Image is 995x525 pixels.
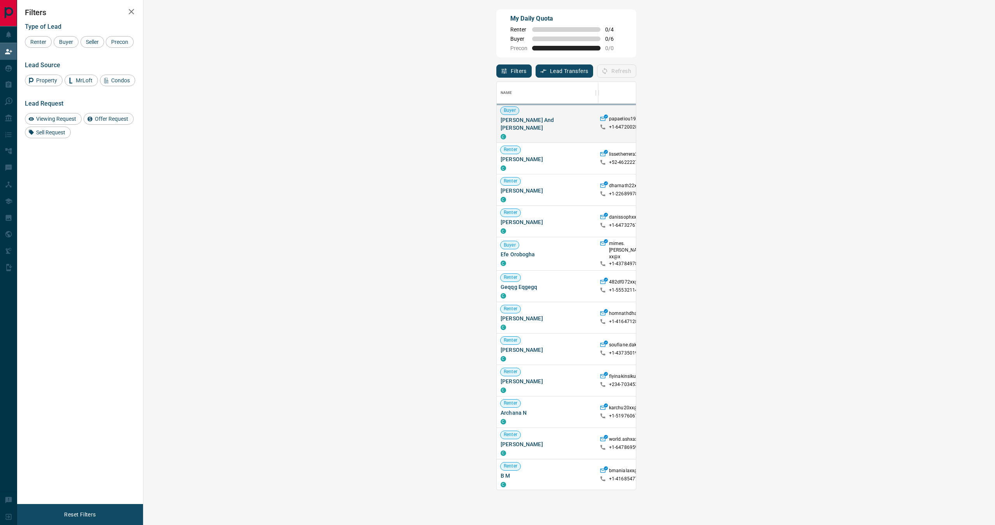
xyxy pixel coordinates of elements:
[609,191,643,197] p: +1- 22689978xx
[501,116,592,132] span: [PERSON_NAME] And [PERSON_NAME]
[605,45,622,51] span: 0 / 0
[501,482,506,487] div: condos.ca
[605,36,622,42] span: 0 / 6
[501,440,592,448] span: [PERSON_NAME]
[609,116,648,124] p: papaeliou19xx@x
[609,373,648,381] p: fiyinakinsikuxx@x
[609,151,649,159] p: lissetherrera2xx@x
[501,325,506,330] div: condos.ca
[609,287,643,294] p: +1- 55532114xx
[501,146,520,153] span: Renter
[108,39,131,45] span: Precon
[501,242,519,249] span: Buyer
[25,100,63,107] span: Lead Request
[501,250,592,258] span: Efe Orobogha
[100,75,135,86] div: Condos
[609,444,643,451] p: +1- 64786959xx
[80,36,104,48] div: Seller
[510,26,527,33] span: Renter
[56,39,76,45] span: Buyer
[609,240,654,260] p: mimes.[PERSON_NAME]-xx@x
[609,413,643,419] p: +1- 51976067xx
[73,77,95,83] span: MrLoft
[609,436,647,444] p: world.ashxaxx@x
[496,64,532,78] button: Filters
[501,388,506,393] div: condos.ca
[92,116,131,122] span: Offer Request
[609,342,651,350] p: soufiane.dakirxx@x
[33,116,79,122] span: Viewing Request
[501,293,506,299] div: condos.ca
[609,468,641,476] p: bmanialaxx@x
[510,14,622,23] p: My Daily Quota
[54,36,79,48] div: Buyer
[501,209,520,216] span: Renter
[609,261,643,267] p: +1- 43784978xx
[501,346,592,354] span: [PERSON_NAME]
[501,337,520,344] span: Renter
[536,64,594,78] button: Lead Transfers
[65,75,98,86] div: MrLoft
[609,310,655,318] p: homnathdhakalxx@x
[609,381,648,388] p: +234- 70345364xx
[501,283,592,291] span: Geqqg Eqgegq
[25,75,63,86] div: Property
[609,350,643,356] p: +1- 43735019xx
[497,82,596,104] div: Name
[501,134,506,139] div: condos.ca
[609,279,642,287] p: 482df072xx@x
[25,61,60,69] span: Lead Source
[108,77,133,83] span: Condos
[609,214,643,222] p: danissophxx@x
[609,476,643,482] p: +1- 41685477xx
[501,107,519,114] span: Buyer
[501,431,520,438] span: Renter
[501,400,520,407] span: Renter
[501,218,592,226] span: [PERSON_NAME]
[25,36,52,48] div: Renter
[84,113,134,125] div: Offer Request
[501,274,520,281] span: Renter
[605,26,622,33] span: 0 / 4
[501,463,520,469] span: Renter
[510,45,527,51] span: Precon
[501,377,592,385] span: [PERSON_NAME]
[28,39,49,45] span: Renter
[59,508,101,521] button: Reset Filters
[501,228,506,234] div: condos.ca
[25,127,71,138] div: Sell Request
[609,318,643,325] p: +1- 41647128xx
[501,197,506,202] div: condos.ca
[510,36,527,42] span: Buyer
[501,419,506,424] div: condos.ca
[501,261,506,266] div: condos.ca
[25,23,61,30] span: Type of Lead
[33,129,68,136] span: Sell Request
[609,159,646,166] p: +52- 46222270xx
[501,187,592,195] span: [PERSON_NAME]
[25,113,82,125] div: Viewing Request
[501,155,592,163] span: [PERSON_NAME]
[501,165,506,171] div: condos.ca
[609,124,643,130] p: +1- 64720028xx
[501,369,520,375] span: Renter
[501,82,512,104] div: Name
[501,306,520,312] span: Renter
[25,8,135,17] h2: Filters
[33,77,60,83] span: Property
[501,472,592,480] span: B M
[501,450,506,456] div: condos.ca
[609,183,646,191] p: dharnath22xx@x
[501,178,520,184] span: Renter
[501,315,592,322] span: [PERSON_NAME]
[609,222,643,229] p: +1- 64732767xx
[83,39,101,45] span: Seller
[501,409,592,417] span: Archana N
[106,36,134,48] div: Precon
[501,356,506,362] div: condos.ca
[609,405,641,413] p: karchu20xx@x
